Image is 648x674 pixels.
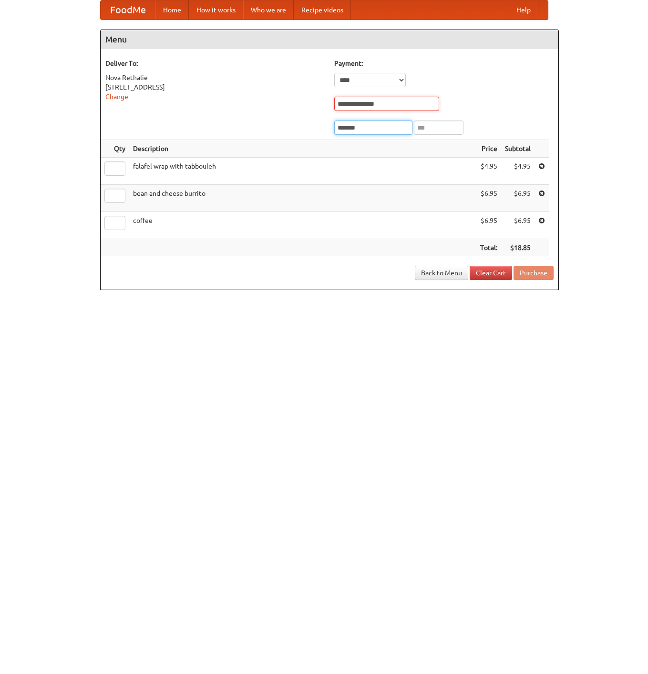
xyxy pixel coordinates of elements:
a: Back to Menu [415,266,468,280]
a: Help [509,0,538,20]
div: [STREET_ADDRESS] [105,82,325,92]
td: $6.95 [476,185,501,212]
th: Description [129,140,476,158]
td: $6.95 [476,212,501,239]
td: falafel wrap with tabbouleh [129,158,476,185]
a: Clear Cart [470,266,512,280]
h5: Deliver To: [105,59,325,68]
th: Qty [101,140,129,158]
td: $6.95 [501,185,535,212]
td: $4.95 [476,158,501,185]
a: Recipe videos [294,0,351,20]
td: $6.95 [501,212,535,239]
th: Subtotal [501,140,535,158]
h4: Menu [101,30,558,49]
td: coffee [129,212,476,239]
td: $4.95 [501,158,535,185]
button: Purchase [514,266,554,280]
td: bean and cheese burrito [129,185,476,212]
th: $18.85 [501,239,535,257]
th: Total: [476,239,501,257]
div: Nova Rethalie [105,73,325,82]
h5: Payment: [334,59,554,68]
a: Home [155,0,189,20]
a: Who we are [243,0,294,20]
th: Price [476,140,501,158]
a: FoodMe [101,0,155,20]
a: Change [105,93,128,101]
a: How it works [189,0,243,20]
